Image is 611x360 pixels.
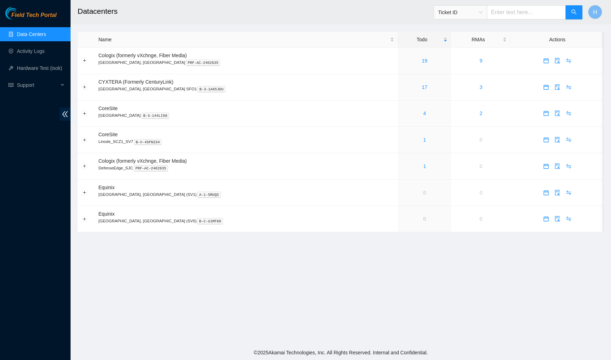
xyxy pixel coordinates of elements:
a: 4 [423,110,426,116]
span: Support [17,78,59,92]
kbd: B-C-U1MF80 [197,218,223,224]
button: calendar [540,55,552,66]
a: 3 [479,84,482,90]
button: calendar [540,82,552,93]
button: Expand row [82,84,87,90]
a: 19 [422,58,428,64]
a: swap [563,163,574,169]
a: Hardware Test (isok) [17,65,62,71]
span: read [8,83,13,88]
span: CoreSite [98,132,117,137]
kbd: PRF-AC-2462835 [186,60,220,66]
button: audit [552,161,563,172]
a: calendar [540,190,552,196]
footer: © 2025 Akamai Technologies, Inc. All Rights Reserved. Internal and Confidential. [71,345,611,360]
span: swap [563,58,574,64]
button: Expand row [82,163,87,169]
button: Expand row [82,137,87,143]
span: Equinix [98,185,115,190]
a: swap [563,110,574,116]
span: search [571,9,577,16]
button: swap [563,213,574,224]
span: Equinix [98,211,115,217]
button: Expand row [82,110,87,116]
span: Field Tech Portal [11,12,56,19]
span: swap [563,163,574,169]
span: double-left [60,108,71,121]
span: audit [552,216,563,222]
a: swap [563,216,574,222]
button: swap [563,187,574,198]
th: Actions [510,32,604,48]
button: calendar [540,161,552,172]
p: DefenseEdge_SJC [98,165,394,171]
a: 0 [479,190,482,196]
a: audit [552,163,563,169]
a: calendar [540,110,552,116]
button: audit [552,108,563,119]
a: swap [563,84,574,90]
p: [GEOGRAPHIC_DATA], [GEOGRAPHIC_DATA] SFO1 [98,86,394,92]
button: calendar [540,108,552,119]
input: Enter text here... [487,5,566,19]
span: swap [563,216,574,222]
kbd: B-3-144LI68 [141,113,169,119]
kbd: B-3-1A65JDU [198,86,225,92]
button: H [588,5,602,19]
button: Expand row [82,58,87,64]
button: swap [563,134,574,145]
kbd: A-1-5RUQS [197,192,220,198]
a: 0 [423,216,426,222]
button: audit [552,82,563,93]
a: 1 [423,137,426,143]
a: swap [563,137,574,143]
a: calendar [540,137,552,143]
button: audit [552,134,563,145]
button: swap [563,82,574,93]
button: search [565,5,582,19]
span: CoreSite [98,106,117,111]
a: 0 [479,137,482,143]
a: calendar [540,84,552,90]
button: audit [552,213,563,224]
img: Akamai Technologies [5,7,36,19]
span: Cologix (formerly vXchnge, Fiber Media) [98,158,187,164]
button: calendar [540,134,552,145]
a: 2 [479,110,482,116]
p: [GEOGRAPHIC_DATA] [98,112,394,119]
span: Ticket ID [438,7,483,18]
span: audit [552,110,563,116]
a: 17 [422,84,428,90]
button: audit [552,187,563,198]
span: swap [563,137,574,143]
a: 0 [423,190,426,196]
a: swap [563,190,574,196]
button: swap [563,55,574,66]
a: audit [552,190,563,196]
a: Activity Logs [17,48,45,54]
p: [GEOGRAPHIC_DATA], [GEOGRAPHIC_DATA] [98,59,394,66]
span: Cologix (formerly vXchnge, Fiber Media) [98,53,187,58]
p: Linode_SCZ1_SV7 [98,138,394,145]
a: calendar [540,163,552,169]
button: calendar [540,187,552,198]
span: H [593,8,597,17]
span: calendar [541,58,551,64]
a: audit [552,58,563,64]
button: calendar [540,213,552,224]
span: swap [563,84,574,90]
a: swap [563,58,574,64]
button: swap [563,108,574,119]
span: swap [563,190,574,196]
a: audit [552,137,563,143]
a: 1 [423,163,426,169]
span: CYXTERA (Formerly CenturyLink) [98,79,173,85]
